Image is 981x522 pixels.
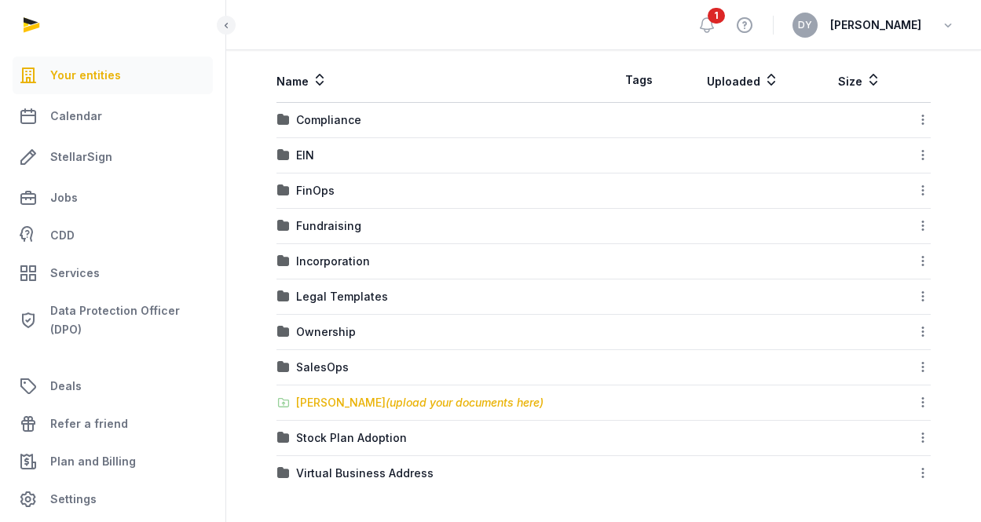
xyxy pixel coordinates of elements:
span: Jobs [50,188,78,207]
th: Tags [604,58,675,103]
img: folder-upload.svg [277,396,290,409]
img: folder.svg [277,467,290,480]
a: Data Protection Officer (DPO) [13,295,213,345]
a: Refer a friend [13,405,213,443]
a: Calendar [13,97,213,135]
span: Services [50,264,100,283]
span: Deals [50,377,82,396]
span: [PERSON_NAME] [830,16,921,35]
span: Data Protection Officer (DPO) [50,301,207,339]
span: Your entities [50,66,121,85]
div: Fundraising [296,218,361,234]
a: Settings [13,480,213,518]
iframe: Chat Widget [698,340,981,522]
img: folder.svg [277,326,290,338]
img: folder.svg [277,361,290,374]
span: StellarSign [50,148,112,166]
div: [PERSON_NAME] [296,395,544,411]
a: Services [13,254,213,292]
div: Ownership [296,324,356,340]
img: folder.svg [277,255,290,268]
th: Uploaded [674,58,812,103]
a: CDD [13,220,213,251]
div: Virtual Business Address [296,465,434,481]
div: Incorporation [296,254,370,269]
div: EIN [296,148,314,163]
img: folder.svg [277,114,290,126]
a: Jobs [13,179,213,217]
img: folder.svg [277,220,290,232]
span: 1 [708,8,725,24]
a: StellarSign [13,138,213,176]
span: CDD [50,226,75,245]
div: FinOps [296,183,335,199]
img: folder.svg [277,149,290,162]
div: Stock Plan Adoption [296,430,407,446]
th: Name [276,58,604,103]
a: Deals [13,367,213,405]
th: Size [813,58,907,103]
div: SalesOps [296,360,349,375]
button: DY [792,13,818,38]
span: Calendar [50,107,102,126]
img: folder.svg [277,290,290,303]
img: folder.svg [277,432,290,444]
span: Settings [50,490,97,509]
span: Plan and Billing [50,452,136,471]
a: Plan and Billing [13,443,213,480]
span: (upload your documents here) [386,396,544,409]
span: DY [798,20,812,30]
div: Legal Templates [296,289,388,305]
div: Compliance [296,112,361,128]
a: Your entities [13,57,213,94]
span: Refer a friend [50,414,128,433]
img: folder.svg [277,184,290,197]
